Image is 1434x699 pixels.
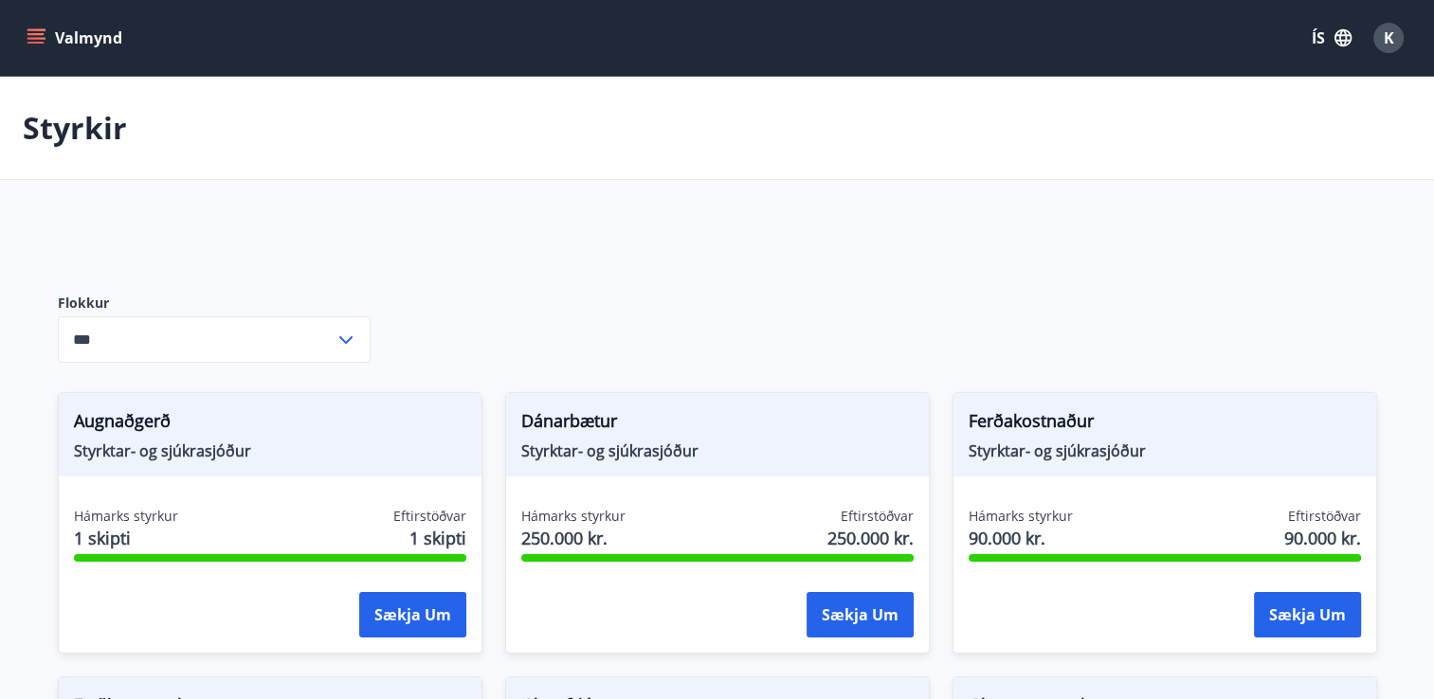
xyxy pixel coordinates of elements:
[23,107,127,149] p: Styrkir
[393,507,466,526] span: Eftirstöðvar
[1384,27,1394,48] span: K
[1284,526,1361,550] span: 90.000 kr.
[521,408,914,440] span: Dánarbætur
[827,526,914,550] span: 250.000 kr.
[969,408,1361,440] span: Ferðakostnaður
[1366,15,1411,61] button: K
[58,294,371,313] label: Flokkur
[409,526,466,550] span: 1 skipti
[521,526,626,550] span: 250.000 kr.
[521,440,914,461] span: Styrktar- og sjúkrasjóður
[1301,21,1362,55] button: ÍS
[841,507,914,526] span: Eftirstöðvar
[74,526,178,550] span: 1 skipti
[969,526,1073,550] span: 90.000 kr.
[521,507,626,526] span: Hámarks styrkur
[74,440,466,461] span: Styrktar- og sjúkrasjóður
[969,440,1361,461] span: Styrktar- og sjúkrasjóður
[23,21,130,55] button: menu
[74,507,178,526] span: Hámarks styrkur
[1254,592,1361,637] button: Sækja um
[807,592,914,637] button: Sækja um
[1288,507,1361,526] span: Eftirstöðvar
[969,507,1073,526] span: Hámarks styrkur
[359,592,466,637] button: Sækja um
[74,408,466,440] span: Augnaðgerð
